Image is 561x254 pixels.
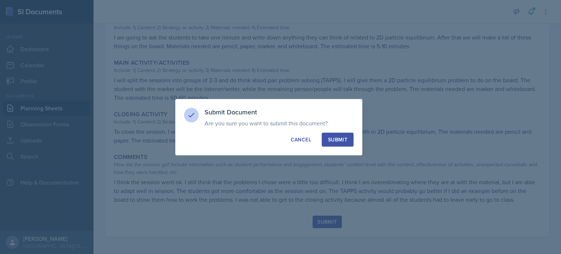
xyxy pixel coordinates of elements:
div: Cancel [291,136,311,143]
h3: Submit Document [205,108,354,117]
button: Cancel [285,133,317,147]
button: Submit [322,133,354,147]
div: Submit [328,136,347,143]
p: Are you sure you want to submit this document? [205,120,354,127]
